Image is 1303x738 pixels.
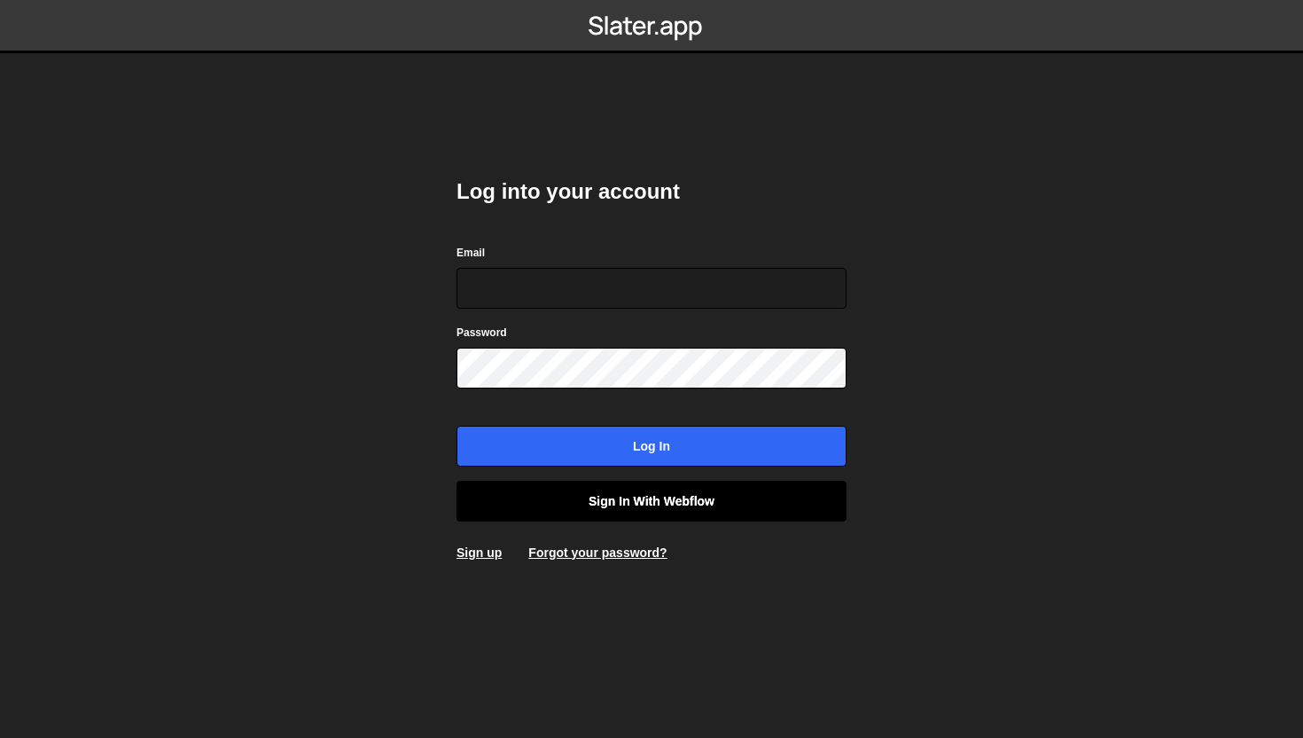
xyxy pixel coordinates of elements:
h2: Log into your account [456,177,847,206]
label: Password [456,324,507,342]
label: Email [456,244,485,262]
a: Forgot your password? [528,546,667,560]
input: Log in [456,426,847,467]
a: Sign in with Webflow [456,481,847,522]
a: Sign up [456,546,502,560]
